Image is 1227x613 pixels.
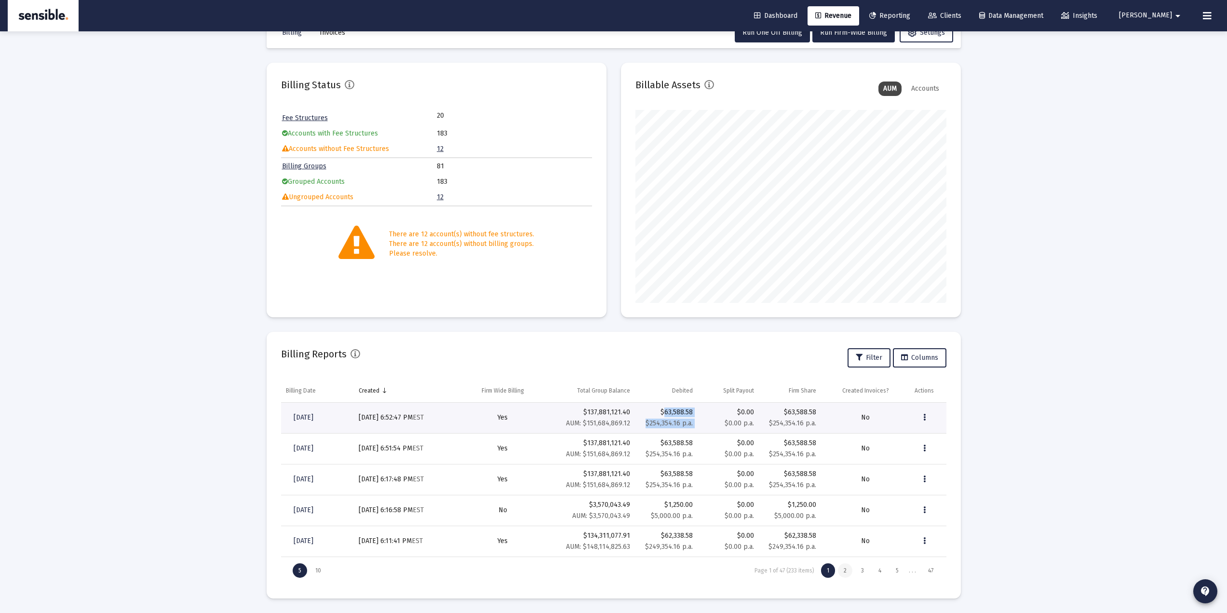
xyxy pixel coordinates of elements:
small: $254,354.16 p.a. [769,481,816,489]
div: [DATE] 6:11:41 PM [359,536,455,546]
div: $1,250.00 [640,500,693,510]
small: EST [413,506,424,514]
div: No [826,413,905,422]
small: $0.00 p.a. [725,419,754,427]
span: Settings [908,28,945,37]
a: [DATE] [286,531,321,551]
a: Dashboard [746,6,805,26]
small: AUM: $151,684,869.12 [566,481,630,489]
span: [DATE] [294,444,313,452]
span: [DATE] [294,475,313,483]
h2: Billing Reports [281,346,347,362]
mat-icon: contact_support [1200,586,1211,597]
div: Firm Wide Billing [482,387,524,395]
small: $5,000.00 p.a. [651,512,693,520]
div: $63,588.58 [640,438,693,448]
div: $3,570,043.49 [551,500,630,521]
div: [DATE] 6:52:47 PM [359,413,455,422]
td: Grouped Accounts [282,175,436,189]
span: [DATE] [294,506,313,514]
div: No [826,505,905,515]
div: $63,588.58 [640,469,693,479]
div: No [826,475,905,484]
a: [DATE] [286,501,321,520]
div: Page Navigation [281,557,946,584]
div: . . . [905,567,920,574]
span: Columns [901,354,938,362]
small: EST [413,413,424,422]
span: Revenue [815,12,851,20]
div: There are 12 account(s) without fee structures. [389,230,534,239]
span: Dashboard [754,12,797,20]
td: Column Firm Share [759,379,822,402]
h2: Billable Assets [635,77,701,93]
div: Page 3 [855,563,870,578]
button: Invoices [312,23,353,42]
div: $1,250.00 [764,500,817,510]
div: Accounts [906,82,944,96]
td: Column Actions [910,379,946,402]
div: Display 5 items on page [293,563,307,578]
div: No [826,536,905,546]
small: $254,354.16 p.a. [646,481,693,489]
img: Dashboard [15,6,71,26]
div: $134,311,077.91 [551,531,630,552]
div: $137,881,121.40 [551,469,630,490]
small: AUM: $151,684,869.12 [566,419,630,427]
a: Clients [920,6,969,26]
div: Yes [464,475,541,484]
div: $62,338.58 [764,531,817,541]
small: $254,354.16 p.a. [769,419,816,427]
span: Clients [928,12,961,20]
div: Yes [464,444,541,453]
small: AUM: $3,570,043.49 [572,512,630,520]
td: Column Total Group Balance [546,379,635,402]
div: Actions [915,387,934,395]
span: Run Firm-Wide Billing [820,28,887,37]
div: [DATE] 6:17:48 PM [359,475,455,484]
div: Display 10 items on page [310,563,327,578]
span: Run One Off Billing [742,28,802,37]
div: Billing Date [286,387,316,395]
div: Page 1 [821,563,835,578]
div: Page 5 [890,563,904,578]
small: $0.00 p.a. [725,512,754,520]
small: AUM: $148,114,825.63 [566,543,630,551]
div: $63,588.58 [764,438,817,448]
span: [DATE] [294,537,313,545]
a: Insights [1053,6,1105,26]
span: Insights [1061,12,1097,20]
div: Page 4 [873,563,887,578]
td: 183 [437,126,591,141]
small: $249,354.16 p.a. [645,543,693,551]
div: Yes [464,536,541,546]
small: $254,354.16 p.a. [646,419,693,427]
td: Ungrouped Accounts [282,190,436,204]
mat-icon: arrow_drop_down [1172,6,1184,26]
a: [DATE] [286,408,321,427]
button: Columns [893,348,946,368]
div: There are 12 account(s) without billing groups. [389,239,534,249]
div: $0.00 [702,408,754,428]
div: $0.00 [702,500,754,521]
td: Accounts with Fee Structures [282,126,436,141]
a: Reporting [862,6,918,26]
a: [DATE] [286,470,321,489]
td: 20 [437,111,514,121]
div: $0.00 [702,438,754,459]
span: Billing [282,28,302,37]
a: Billing Groups [282,162,326,170]
button: Run One Off Billing [735,23,810,42]
div: Created [359,387,379,395]
small: $249,354.16 p.a. [769,543,816,551]
small: $5,000.00 p.a. [774,512,816,520]
span: Reporting [869,12,910,20]
div: Page 2 [838,563,852,578]
small: $254,354.16 p.a. [646,450,693,458]
td: Column Created Invoices? [821,379,910,402]
small: AUM: $151,684,869.12 [566,450,630,458]
div: $0.00 [702,469,754,490]
td: Column Debited [635,379,698,402]
a: Revenue [808,6,859,26]
td: Column Created [354,379,459,402]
